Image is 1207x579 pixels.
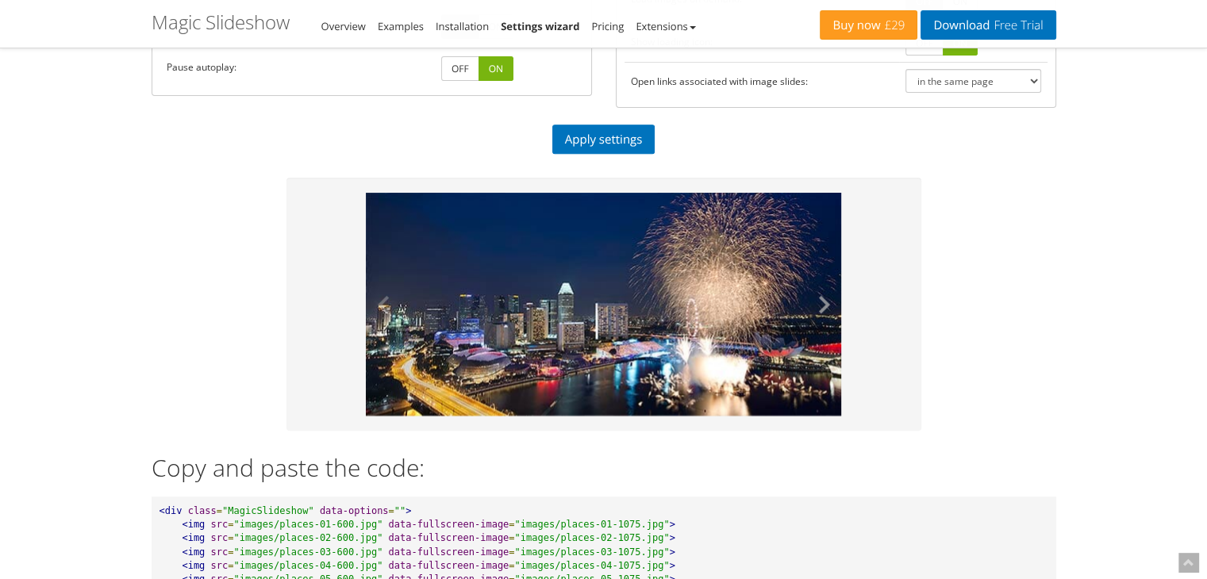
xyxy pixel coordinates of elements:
a: OFF [441,56,479,81]
span: = [509,546,514,558]
a: Apply settings [552,125,655,154]
a: Settings wizard [501,19,579,33]
a: Overview [321,19,366,33]
span: src [211,546,229,558]
span: <img [182,546,205,558]
span: <img [182,560,205,571]
span: > [406,505,411,516]
span: <img [182,532,205,543]
span: £29 [881,19,905,32]
span: > [670,519,675,530]
span: class [188,505,217,516]
span: "images/places-01-1075.jpg" [515,519,670,530]
h1: Magic Slideshow [152,12,290,33]
span: = [217,505,222,516]
span: "images/places-04-1075.jpg" [515,560,670,571]
span: > [670,532,675,543]
span: "images/places-02-1075.jpg" [515,532,670,543]
span: > [670,560,675,571]
span: Free Trial [990,19,1043,32]
span: data-fullscreen-image [389,519,509,530]
span: = [509,519,514,530]
a: Installation [436,19,489,33]
span: "images/places-04-600.jpg" [233,560,382,571]
span: "images/places-01-600.jpg" [233,519,382,530]
span: = [228,560,233,571]
a: ON [479,56,513,81]
span: = [509,532,514,543]
span: data-fullscreen-image [389,560,509,571]
span: data-options [320,505,389,516]
td: Open links associated with image slides: [625,63,899,100]
span: "images/places-02-600.jpg" [233,532,382,543]
span: data-fullscreen-image [389,546,509,558]
img: Magic Slideshow - Settings Wizard [366,193,842,416]
h2: Copy and paste the code: [152,454,1056,481]
span: src [211,519,229,530]
span: <img [182,519,205,530]
span: <div [160,505,183,516]
span: "" [394,505,406,516]
span: > [670,546,675,558]
span: = [228,519,233,530]
a: Buy now£29 [820,10,917,40]
span: = [389,505,394,516]
td: Pause autoplay: [160,46,435,88]
span: = [228,546,233,558]
a: Examples [378,19,424,33]
span: "MagicSlideshow" [222,505,314,516]
span: data-fullscreen-image [389,532,509,543]
span: src [211,560,229,571]
a: Pricing [591,19,624,33]
a: Extensions [636,19,695,33]
span: "images/places-03-1075.jpg" [515,546,670,558]
span: = [228,532,233,543]
span: src [211,532,229,543]
a: DownloadFree Trial [921,10,1055,40]
span: "images/places-03-600.jpg" [233,546,382,558]
span: = [509,560,514,571]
